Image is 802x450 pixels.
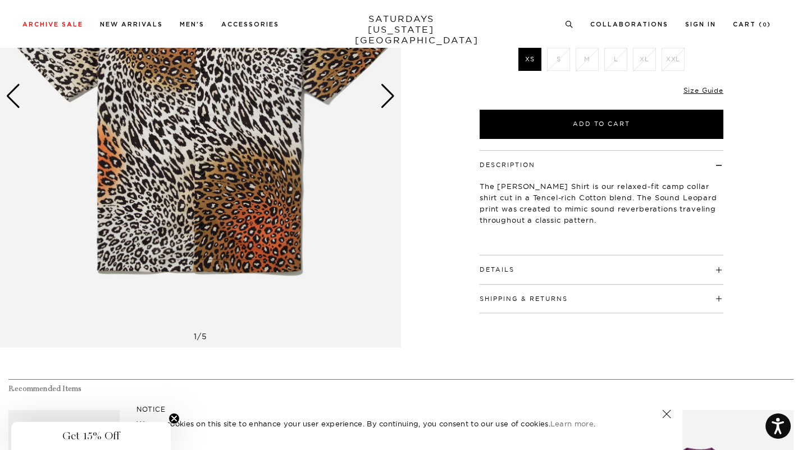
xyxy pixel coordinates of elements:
[380,84,395,109] div: Next slide
[518,48,541,71] label: XS
[6,84,21,109] div: Previous slide
[194,331,197,341] span: 1
[590,21,668,28] a: Collaborations
[480,110,723,139] button: Add to Cart
[62,429,120,443] span: Get 15% Off
[22,21,83,28] a: Archive Sale
[180,21,204,28] a: Men's
[100,21,163,28] a: New Arrivals
[763,22,767,28] small: 0
[136,418,626,429] p: We use cookies on this site to enhance your user experience. By continuing, you consent to our us...
[202,331,207,341] span: 5
[8,384,794,394] h4: Recommended Items
[11,422,171,450] div: Get 15% OffClose teaser
[136,404,666,415] h5: NOTICE
[685,21,716,28] a: Sign In
[733,21,771,28] a: Cart (0)
[480,296,568,302] button: Shipping & Returns
[480,267,514,273] button: Details
[550,419,594,428] a: Learn more
[221,21,279,28] a: Accessories
[683,86,723,94] a: Size Guide
[480,162,535,168] button: Description
[480,181,723,226] p: The [PERSON_NAME] Shirt is our relaxed-fit camp collar shirt cut in a Tencel-rich Cotton blend. T...
[355,13,448,46] a: SATURDAYS[US_STATE][GEOGRAPHIC_DATA]
[168,413,180,424] button: Close teaser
